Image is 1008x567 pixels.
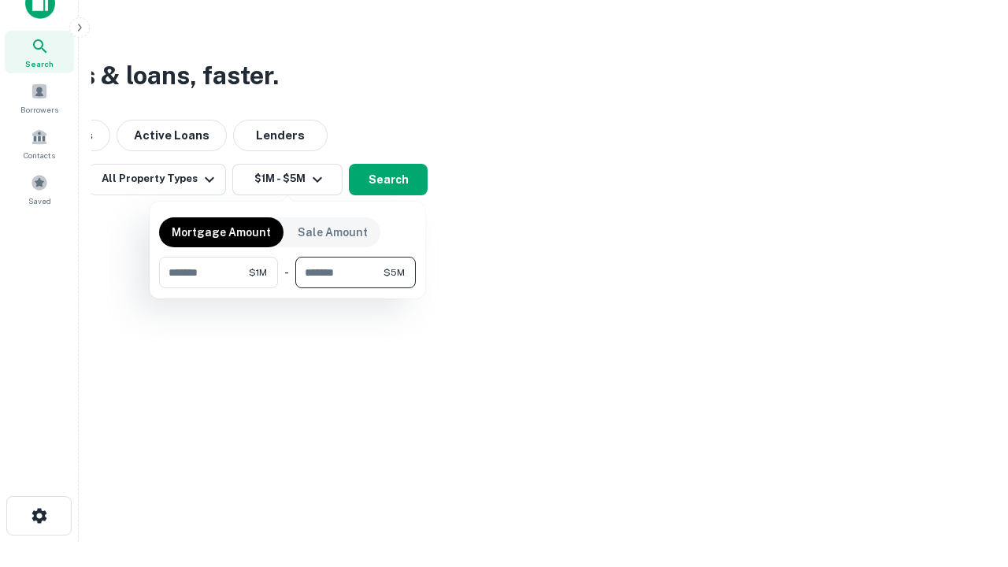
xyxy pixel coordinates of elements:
[929,391,1008,466] iframe: Chat Widget
[172,224,271,241] p: Mortgage Amount
[384,265,405,280] span: $5M
[298,224,368,241] p: Sale Amount
[284,257,289,288] div: -
[249,265,267,280] span: $1M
